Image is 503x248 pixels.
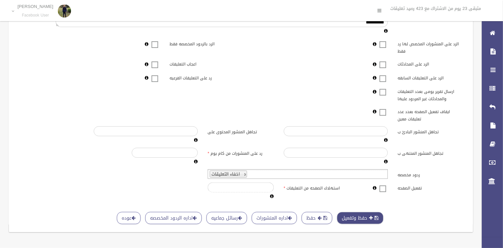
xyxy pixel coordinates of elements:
[18,4,53,9] p: [PERSON_NAME]
[212,170,240,178] span: اخفاء التعليقات
[337,212,384,224] button: حفظ وتفعيل
[145,212,202,224] a: اداره الردود المخصصه
[165,72,241,82] label: رد على التعليقات الفرعيه
[393,126,469,136] label: تجاهل المنشور البادئ ب
[393,106,469,123] label: ايقاف تفعيل الصفحه بعدد عدد تعليقات معين
[393,59,469,68] label: الرد على المحادثات
[393,169,469,179] label: ردود مخصصه
[207,212,247,224] a: رسائل جماعيه
[165,39,241,48] label: الرد بالردود المخصصه فقط
[203,126,279,136] label: تجاهل المنشور المحتوى على
[393,86,469,103] label: ارسال تقرير يومى بعدد التعليقات والمحادثات غير المردود عليها
[203,148,279,157] label: رد على المنشورات من كام يوم
[393,148,469,157] label: تجاهل المنشور المنتهى ب
[165,59,241,68] label: اعجاب التعليقات
[302,212,332,224] button: حفظ
[393,39,469,55] label: الرد على المنشورات المخصص لها رد فقط
[393,183,469,192] label: تفعيل الصفحه
[393,72,469,82] label: الرد على التعليقات السابقه
[279,183,355,192] label: استهلاك الصفحه من التعليقات
[117,212,141,224] a: عوده
[252,212,297,224] a: اداره المنشورات
[18,13,53,18] small: Facebook User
